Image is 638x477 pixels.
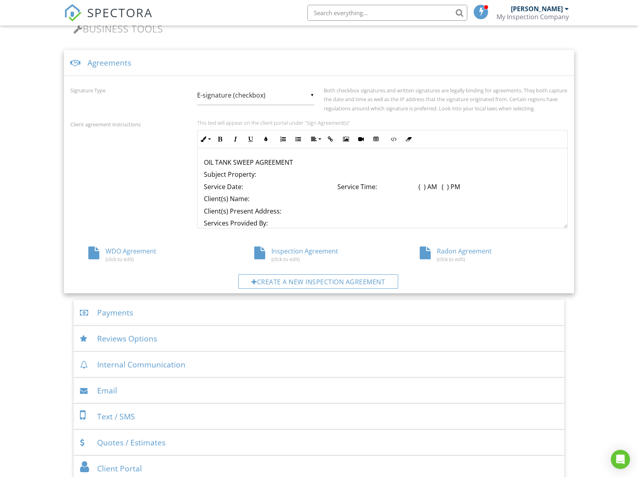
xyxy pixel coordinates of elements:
[74,326,565,352] div: Reviews Options
[64,50,574,76] div: Agreements
[197,132,213,147] button: Inline Style
[243,132,258,147] button: Underline (⌘U)
[204,158,561,167] p: OIL TANK SWEEP AGREEMENT
[323,132,338,147] button: Insert Link (⌘K)
[307,5,467,21] input: Search everything...
[238,274,398,289] div: Create a new inspection agreement
[87,4,153,21] span: SPECTORA
[236,247,402,262] div: Inspection Agreement
[611,450,630,469] div: Open Intercom Messenger
[369,132,384,147] button: Insert Table
[275,132,291,147] button: Ordered List
[70,87,106,94] label: Signature Type
[197,120,568,126] p: This text will appear on the client portal under "Sign Agreement(s)"
[401,132,416,147] button: Clear Formatting
[204,207,561,216] p: Client(s) Present Address:
[402,247,568,262] div: Radon Agreement
[64,11,153,28] a: SPECTORA
[70,121,141,128] label: Client agreement instructions
[254,256,384,262] div: (click to edit)
[386,132,401,147] button: Code View
[338,132,353,147] button: Insert Image (⌘P)
[496,13,569,21] div: My Inspection Company
[70,274,568,290] a: Create a new inspection agreement
[74,300,565,326] div: Payments
[420,256,550,262] div: (click to edit)
[74,430,565,456] div: Quotes / Estimates
[204,182,561,191] p: Service Date: Service Time: ( ) AM ( ) PM
[74,23,565,34] h3: Business Tools
[353,132,369,147] button: Insert Video
[204,219,561,228] p: Services Provided By:
[64,4,82,22] img: The Best Home Inspection Software - Spectora
[74,404,565,430] div: Text / SMS
[308,132,323,147] button: Align
[204,194,561,203] p: Client(s) Name:
[88,256,218,262] div: (click to edit)
[204,170,561,179] p: Subject Property:
[74,352,565,378] div: Internal Communication
[70,247,236,262] div: WDO Agreement
[324,87,567,112] label: Both checkbox signatures and written signatures are legally binding for agreements. They both cap...
[511,5,563,13] div: [PERSON_NAME]
[74,378,565,404] div: Email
